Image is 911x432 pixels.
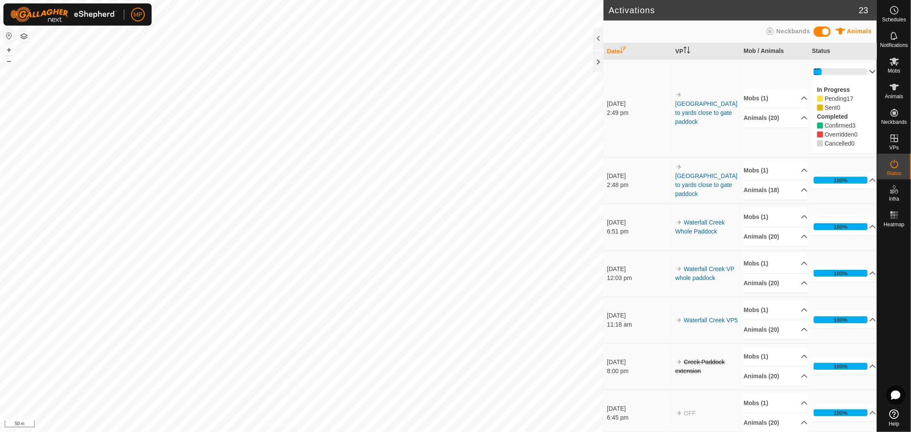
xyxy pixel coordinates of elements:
span: Animals [885,94,903,99]
p-accordion-header: Mobs (1) [744,207,808,227]
p-accordion-header: Mobs (1) [744,394,808,413]
button: – [4,56,14,66]
th: Date [603,43,672,60]
img: arrow [675,359,682,365]
th: VP [672,43,740,60]
img: arrow [675,163,682,170]
img: arrow [675,219,682,226]
span: Cancelled [851,140,855,147]
a: Waterfall Creek VP whole paddock [675,266,734,281]
img: arrow [675,266,682,272]
span: Overridden [825,131,854,138]
a: [GEOGRAPHIC_DATA] to yards close to gate paddock [675,100,738,125]
i: 3 Confirmed 63809, 63811, 63805, [817,123,823,128]
div: [DATE] [607,172,671,181]
p-accordion-header: Mobs (1) [744,161,808,180]
div: [DATE] [607,404,671,413]
p-accordion-content: 15% [812,80,876,153]
p-accordion-header: Animals (20) [744,274,808,293]
p-accordion-header: 100% [812,265,876,282]
label: In Progress [817,86,850,93]
p-accordion-header: Animals (18) [744,181,808,200]
a: Contact Us [310,421,335,429]
div: [DATE] [607,311,671,320]
p-accordion-header: Mobs (1) [744,254,808,273]
span: Heatmap [884,222,905,227]
th: Status [808,43,877,60]
div: 100% [834,176,848,184]
div: 15% [814,64,822,80]
span: Neckbands [776,28,810,35]
span: VPs [889,145,899,150]
i: 17 Pending 63813, 63804, 63797, 63803, 63801, 63806, 63810, 63816, 63807, 63814, 63799, 63798, 63... [817,96,823,102]
p-accordion-header: 100% [812,358,876,375]
div: 100% [834,362,848,371]
div: 100% [814,270,867,277]
a: [GEOGRAPHIC_DATA] to yards close to gate paddock [675,172,738,197]
div: 2:49 pm [607,108,671,117]
a: Privacy Policy [268,421,300,429]
h2: Activations [609,5,859,15]
span: Help [889,421,899,426]
span: Pending [847,95,853,102]
button: Map Layers [19,31,29,41]
span: Confirmed [825,122,852,129]
span: Confirmed [852,122,856,129]
span: Notifications [880,43,908,48]
a: Waterfall Creek Whole Paddock [675,219,725,235]
div: 6:51 pm [607,227,671,236]
div: 100% [814,316,867,323]
div: [DATE] [607,358,671,367]
div: 100% [834,316,848,324]
span: Pending [825,95,847,102]
p-accordion-header: 100% [812,311,876,328]
div: 11:18 am [607,320,671,329]
div: [DATE] [607,99,671,108]
span: Status [887,171,901,176]
p-sorticon: Activate to sort [620,48,627,55]
p-accordion-header: Mobs (1) [744,347,808,366]
span: Cancelled [825,140,851,147]
div: 100% [814,223,867,230]
i: 0 Cancelled [817,140,823,146]
div: 15% [814,68,867,75]
button: + [4,45,14,55]
p-accordion-header: 100% [812,218,876,235]
img: arrow [675,410,682,417]
span: MP [134,10,143,19]
div: 8:00 pm [607,367,671,376]
div: 100% [814,409,867,416]
div: [DATE] [607,218,671,227]
p-accordion-header: 100% [812,404,876,421]
p-accordion-header: Animals (20) [744,367,808,386]
div: 2:48 pm [607,181,671,190]
span: Infra [889,196,899,201]
div: 100% [814,363,867,370]
span: 23 [859,4,868,17]
img: arrow [675,91,682,98]
label: Completed [817,113,848,120]
p-accordion-header: Animals (20) [744,108,808,128]
a: Help [877,406,911,430]
div: [DATE] [607,265,671,274]
button: Reset Map [4,31,14,41]
span: Schedules [882,17,906,22]
i: 0 Overridden [817,131,823,137]
span: Mobs [888,68,900,73]
th: Mob / Animals [740,43,808,60]
span: Overridden [854,131,858,138]
span: Neckbands [881,120,907,125]
span: Animals [847,28,872,35]
p-accordion-header: 15% [812,63,876,80]
img: arrow [675,317,682,324]
p-accordion-header: Mobs (1) [744,89,808,108]
p-accordion-header: Animals (20) [744,320,808,339]
img: Gallagher Logo [10,7,117,22]
span: Sent [837,104,841,111]
p-sorticon: Activate to sort [683,48,690,55]
a: Waterfall Creek VP5 [684,317,738,324]
i: 0 Sent [817,105,823,111]
div: 100% [814,177,867,184]
s: Creek Paddock extension [675,359,725,374]
div: 100% [834,223,848,231]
